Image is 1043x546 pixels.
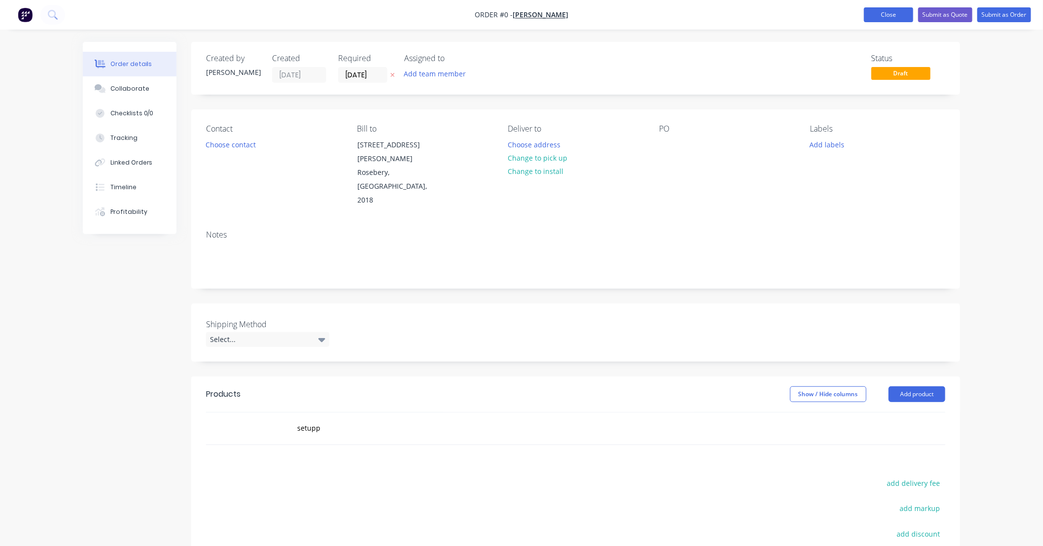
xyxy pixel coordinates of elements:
div: Timeline [110,183,137,192]
button: Collaborate [83,76,176,101]
div: Select... [206,332,329,347]
button: Change to install [503,165,569,178]
input: Start typing to add a product... [297,418,494,438]
div: Tracking [110,134,138,142]
button: Add labels [804,137,850,151]
div: Contact [206,124,341,134]
div: Required [338,54,392,63]
button: add markup [895,502,945,515]
button: add delivery fee [882,477,945,490]
button: Checklists 0/0 [83,101,176,126]
div: Profitability [110,207,147,216]
button: Timeline [83,175,176,200]
button: Tracking [83,126,176,150]
div: Notes [206,230,945,239]
button: Show / Hide columns [790,386,867,402]
button: Choose address [503,137,566,151]
div: Linked Orders [110,158,153,167]
button: Linked Orders [83,150,176,175]
div: Assigned to [404,54,503,63]
button: Order details [83,52,176,76]
div: Bill to [357,124,492,134]
div: [STREET_ADDRESS][PERSON_NAME]Rosebery, [GEOGRAPHIC_DATA], 2018 [349,137,448,207]
button: Choose contact [201,137,261,151]
div: [PERSON_NAME] [206,67,260,77]
div: Status [871,54,945,63]
div: Order details [110,60,152,68]
div: Checklists 0/0 [110,109,154,118]
div: Created [272,54,326,63]
button: Add team member [404,67,471,80]
div: Deliver to [508,124,643,134]
button: Profitability [83,200,176,224]
a: [PERSON_NAME] [513,10,568,20]
div: Rosebery, [GEOGRAPHIC_DATA], 2018 [357,166,439,207]
button: Close [864,7,913,22]
button: Change to pick up [503,151,573,165]
button: add discount [892,527,945,540]
div: [STREET_ADDRESS][PERSON_NAME] [357,138,439,166]
div: Collaborate [110,84,149,93]
button: Submit as Order [977,7,1031,22]
button: Add product [889,386,945,402]
div: Labels [810,124,945,134]
label: Shipping Method [206,318,329,330]
button: Submit as Quote [918,7,973,22]
div: Products [206,388,241,400]
span: Draft [871,67,931,79]
img: Factory [18,7,33,22]
span: Order #0 - [475,10,513,20]
button: Add team member [399,67,471,80]
div: PO [659,124,794,134]
div: Created by [206,54,260,63]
